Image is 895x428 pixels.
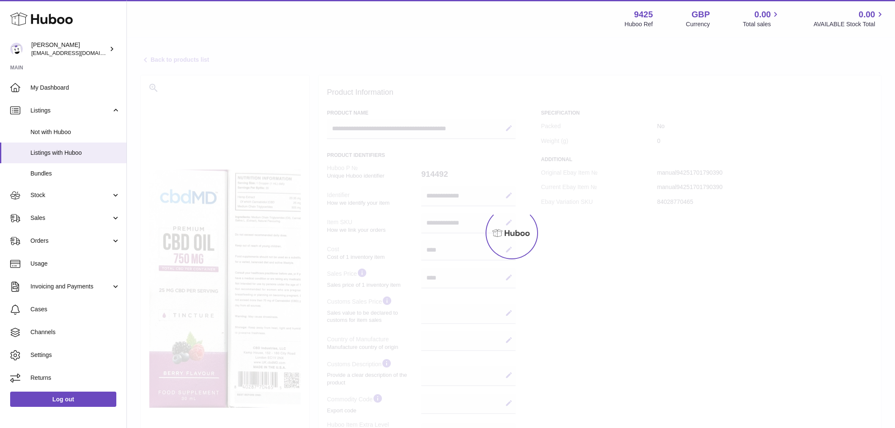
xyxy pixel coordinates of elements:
[30,351,120,359] span: Settings
[859,9,875,20] span: 0.00
[10,392,116,407] a: Log out
[10,43,23,55] img: internalAdmin-9425@internal.huboo.com
[31,41,107,57] div: [PERSON_NAME]
[634,9,653,20] strong: 9425
[692,9,710,20] strong: GBP
[30,260,120,268] span: Usage
[30,149,120,157] span: Listings with Huboo
[625,20,653,28] div: Huboo Ref
[743,20,780,28] span: Total sales
[30,374,120,382] span: Returns
[30,305,120,313] span: Cases
[755,9,771,20] span: 0.00
[686,20,710,28] div: Currency
[31,49,124,56] span: [EMAIL_ADDRESS][DOMAIN_NAME]
[30,107,111,115] span: Listings
[30,128,120,136] span: Not with Huboo
[813,20,885,28] span: AVAILABLE Stock Total
[30,84,120,92] span: My Dashboard
[30,283,111,291] span: Invoicing and Payments
[30,237,111,245] span: Orders
[743,9,780,28] a: 0.00 Total sales
[30,170,120,178] span: Bundles
[30,191,111,199] span: Stock
[30,328,120,336] span: Channels
[813,9,885,28] a: 0.00 AVAILABLE Stock Total
[30,214,111,222] span: Sales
